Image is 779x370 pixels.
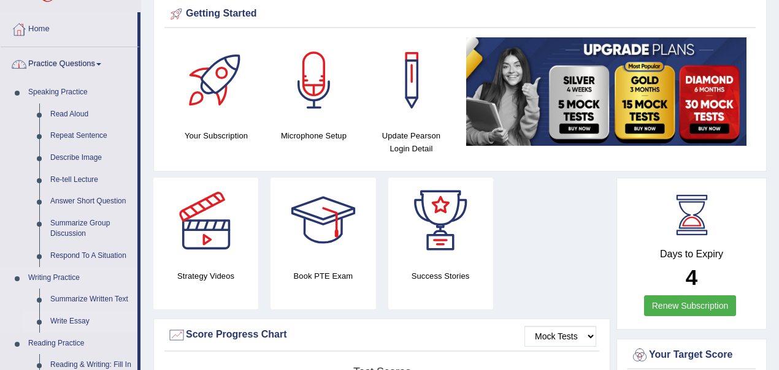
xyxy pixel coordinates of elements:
h4: Book PTE Exam [271,270,375,282]
a: Write Essay [45,311,137,333]
a: Describe Image [45,147,137,169]
h4: Microphone Setup [271,129,356,142]
b: 4 [686,265,697,289]
a: Re-tell Lecture [45,169,137,191]
a: Writing Practice [23,267,137,289]
h4: Success Stories [388,270,493,282]
h4: Your Subscription [174,129,259,142]
a: Read Aloud [45,104,137,126]
h4: Update Pearson Login Detail [369,129,454,155]
a: Repeat Sentence [45,125,137,147]
a: Summarize Group Discussion [45,213,137,245]
a: Respond To A Situation [45,245,137,267]
a: Summarize Written Text [45,289,137,311]
div: Your Target Score [631,346,753,364]
h4: Days to Expiry [631,249,753,260]
a: Answer Short Question [45,191,137,213]
div: Score Progress Chart [167,326,596,344]
img: small5.jpg [466,37,746,146]
div: Getting Started [167,5,753,23]
a: Speaking Practice [23,81,137,104]
a: Home [1,12,137,43]
a: Renew Subscription [644,295,737,316]
a: Reading Practice [23,333,137,355]
a: Practice Questions [1,47,137,78]
h4: Strategy Videos [153,270,258,282]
